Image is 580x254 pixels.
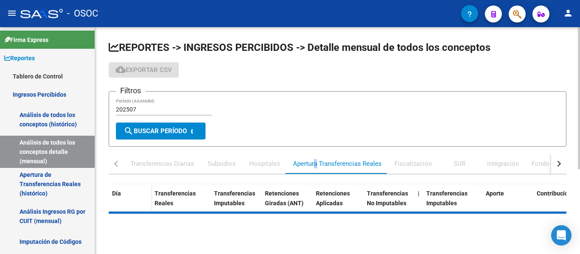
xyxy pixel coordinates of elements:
button: Exportar CSV [109,62,179,78]
div: SUR [453,159,465,168]
span: Retenciones Aplicadas [316,190,350,207]
span: Exportar CSV [115,66,172,74]
span: Aporte [486,190,504,197]
div: Hospitales [249,159,280,168]
div: Open Intercom Messenger [551,225,572,246]
datatable-header-cell: Retenciones Aplicadas [313,184,363,220]
span: Firma Express [4,35,48,45]
datatable-header-cell: | [414,184,423,220]
span: Transferencias Reales [155,190,196,207]
mat-icon: cloud_download [115,64,126,75]
div: Integración [487,159,519,168]
div: Transferencias Diarias [130,159,194,168]
datatable-header-cell: Transferencias No Imputables [363,184,414,220]
span: Contribución [537,190,572,197]
span: - OSOC [67,4,98,23]
div: Subsidios [208,159,236,168]
div: Apertura Transferencias Reales [293,159,382,168]
datatable-header-cell: Retenciones Giradas (ANT) [262,184,313,220]
datatable-header-cell: Transferencias Imputables [423,184,474,220]
span: | [418,190,420,197]
div: Fiscalización [394,159,432,168]
span: Retenciones Giradas (ANT) [265,190,304,207]
mat-icon: person [563,8,573,18]
span: Transferencias Imputables [426,190,467,207]
span: Transferencias Imputables [214,190,255,207]
button: Buscar Período [116,123,206,140]
datatable-header-cell: Transferencias Imputables [211,184,262,220]
mat-icon: menu [7,8,17,18]
datatable-header-cell: Transferencias Reales [151,184,202,220]
span: Reportes [4,53,35,63]
span: Buscar Período [124,127,187,135]
h3: Filtros [116,85,145,97]
span: Día [112,190,121,197]
span: Transferencias No Imputables [367,190,408,207]
span: REPORTES -> INGRESOS PERCIBIDOS -> Detalle mensual de todos los conceptos [109,42,490,53]
datatable-header-cell: Aporte [482,184,533,220]
mat-icon: search [124,126,134,136]
datatable-header-cell: Día [109,184,151,220]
